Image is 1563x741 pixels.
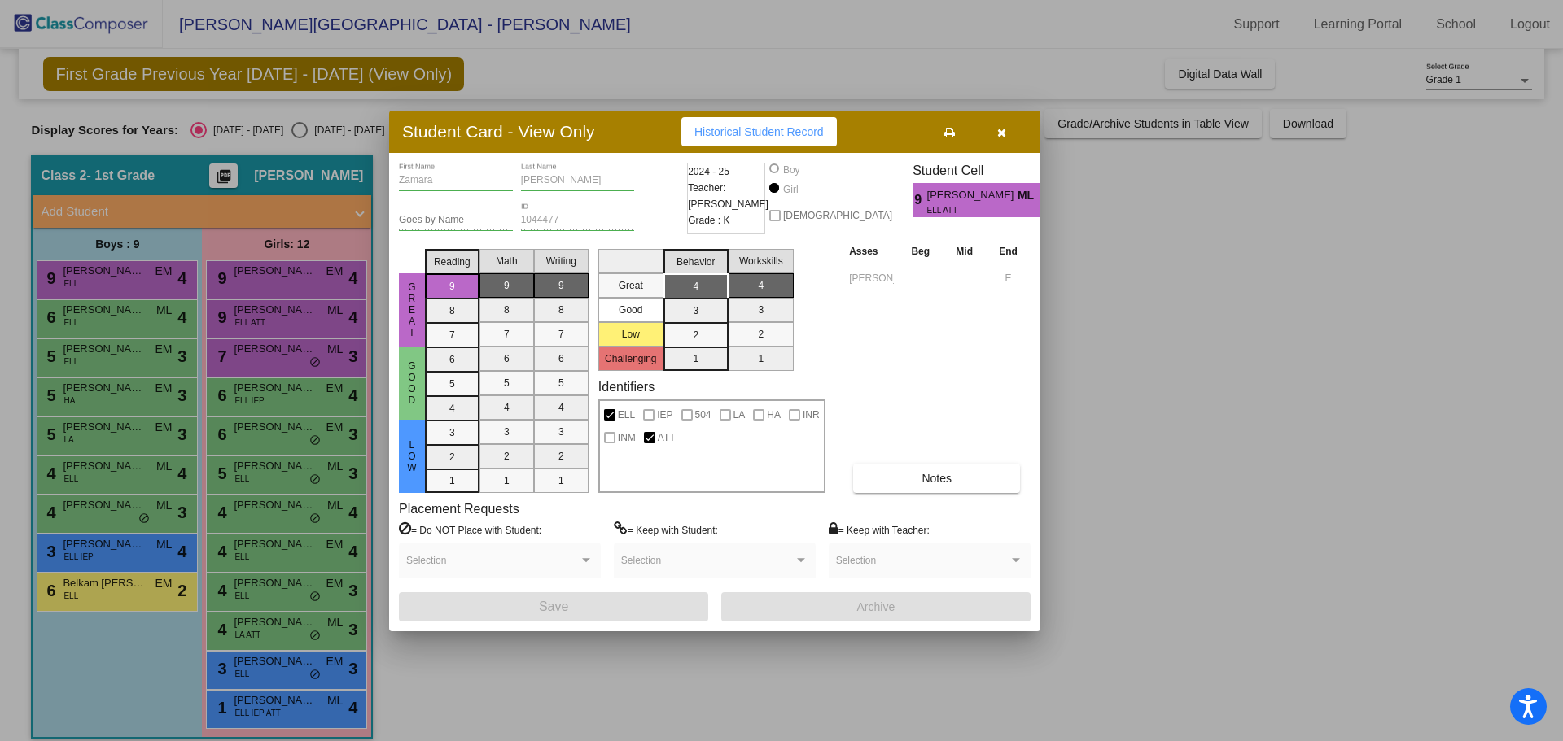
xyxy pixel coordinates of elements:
span: ML [1018,187,1040,204]
span: 4 [1040,190,1054,210]
button: Archive [721,592,1031,621]
span: Save [539,599,568,613]
label: = Do NOT Place with Student: [399,521,541,538]
label: = Keep with Student: [614,521,718,538]
span: Grade : K [688,212,729,229]
input: goes by name [399,215,513,226]
h3: Student Cell [913,163,1054,178]
th: Mid [943,242,986,260]
label: Placement Requests [399,501,519,517]
span: Teacher: [PERSON_NAME] [688,180,768,212]
span: INR [803,405,820,425]
span: ELL [618,405,635,425]
span: Historical Student Record [694,125,824,138]
th: End [986,242,1031,260]
span: Archive [857,600,895,613]
th: Beg [898,242,943,260]
span: INM [618,428,636,447]
span: Great [405,281,419,338]
input: assessment [849,266,894,290]
input: Enter ID [521,215,635,226]
span: Notes [922,472,952,485]
span: 504 [695,405,711,425]
span: [DEMOGRAPHIC_DATA] [783,206,892,225]
span: 9 [913,190,926,210]
span: ELL ATT [927,204,1006,216]
span: IEP [657,405,672,425]
button: Historical Student Record [681,117,837,146]
div: Boy [782,163,800,177]
span: Good [405,360,419,406]
div: Girl [782,182,799,197]
button: Notes [853,464,1020,493]
button: Save [399,592,708,621]
label: = Keep with Teacher: [829,521,930,538]
span: [PERSON_NAME] [927,187,1018,204]
span: ATT [658,428,676,447]
span: 2024 - 25 [688,163,729,180]
h3: Student Card - View Only [402,121,595,142]
span: LA [733,405,746,425]
th: Asses [845,242,898,260]
span: HA [767,405,781,425]
label: Identifiers [598,379,655,394]
span: Low [405,439,419,473]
